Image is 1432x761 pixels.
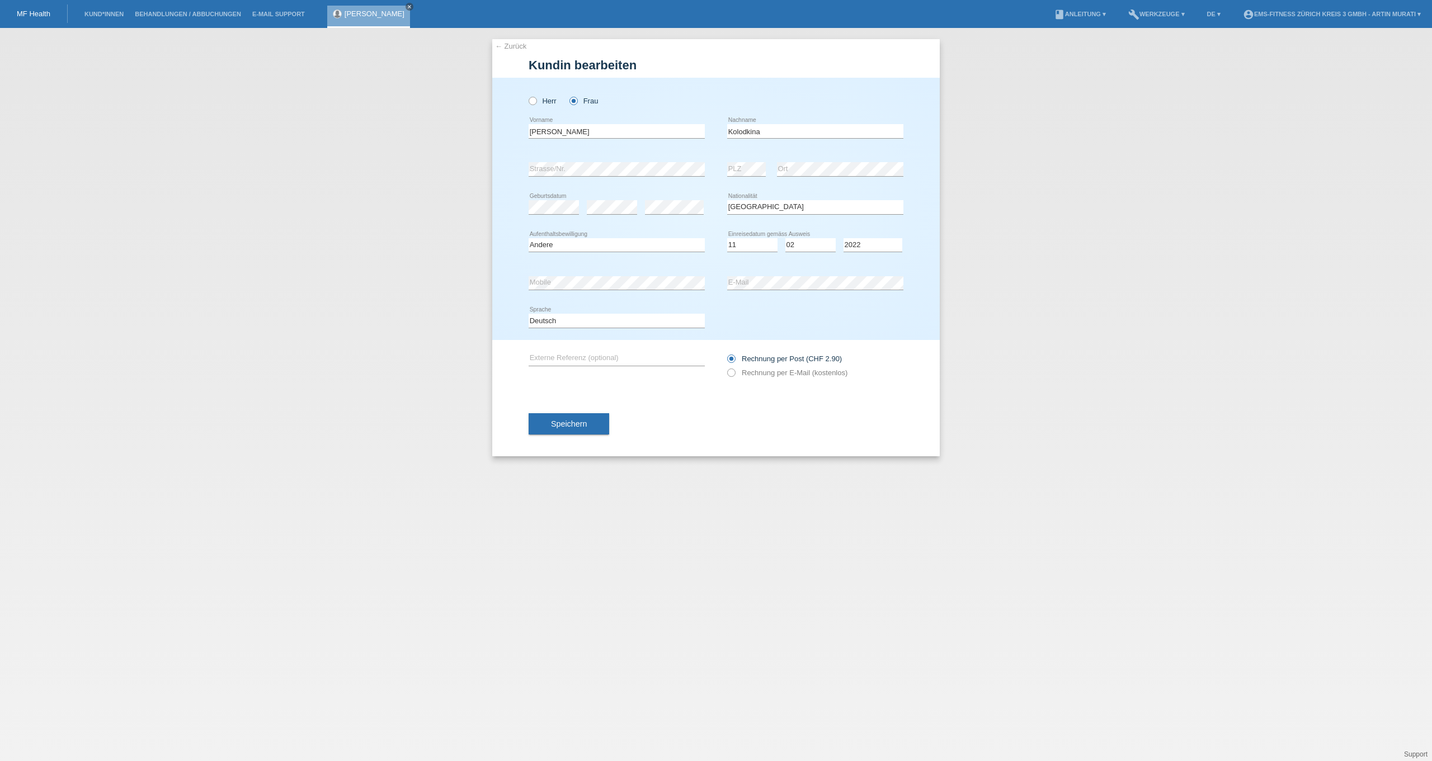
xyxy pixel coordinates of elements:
label: Rechnung per Post (CHF 2.90) [727,354,842,363]
a: bookAnleitung ▾ [1048,11,1111,17]
i: close [407,4,412,10]
a: MF Health [17,10,50,18]
a: E-Mail Support [247,11,310,17]
i: build [1128,9,1139,20]
a: close [406,3,413,11]
input: Frau [569,97,577,104]
input: Herr [529,97,536,104]
a: Kund*innen [79,11,129,17]
a: Behandlungen / Abbuchungen [129,11,247,17]
i: book [1054,9,1065,20]
a: account_circleEMS-Fitness Zürich Kreis 3 GmbH - Artin Murati ▾ [1237,11,1426,17]
label: Frau [569,97,598,105]
label: Rechnung per E-Mail (kostenlos) [727,368,847,377]
span: Speichern [551,419,587,428]
a: ← Zurück [495,42,526,50]
h1: Kundin bearbeiten [529,58,903,72]
input: Rechnung per Post (CHF 2.90) [727,354,734,368]
a: buildWerkzeuge ▾ [1123,11,1190,17]
a: Support [1404,750,1428,758]
i: account_circle [1243,9,1254,20]
label: Herr [529,97,557,105]
input: Rechnung per E-Mail (kostenlos) [727,368,734,382]
a: [PERSON_NAME] [345,10,404,18]
a: DE ▾ [1202,11,1226,17]
button: Speichern [529,413,609,434]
